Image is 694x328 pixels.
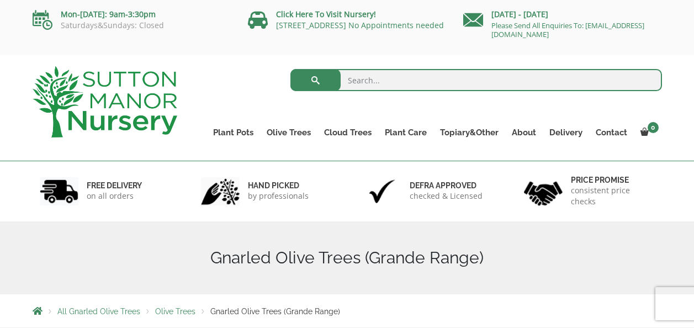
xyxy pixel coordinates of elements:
[524,174,563,208] img: 4.jpg
[317,125,378,140] a: Cloud Trees
[491,20,644,39] a: Please Send All Enquiries To: [EMAIL_ADDRESS][DOMAIN_NAME]
[210,307,340,316] span: Gnarled Olive Trees (Grande Range)
[33,8,231,21] p: Mon-[DATE]: 9am-3:30pm
[410,191,483,202] p: checked & Licensed
[543,125,589,140] a: Delivery
[33,66,177,137] img: logo
[206,125,260,140] a: Plant Pots
[87,181,142,191] h6: FREE DELIVERY
[276,9,376,19] a: Click Here To Visit Nursery!
[33,306,662,315] nav: Breadcrumbs
[571,175,655,185] h6: Price promise
[433,125,505,140] a: Topiary&Other
[505,125,543,140] a: About
[201,177,240,205] img: 2.jpg
[589,125,634,140] a: Contact
[363,177,401,205] img: 3.jpg
[290,69,662,91] input: Search...
[248,181,309,191] h6: hand picked
[378,125,433,140] a: Plant Care
[648,122,659,133] span: 0
[57,307,140,316] a: All Gnarled Olive Trees
[33,21,231,30] p: Saturdays&Sundays: Closed
[634,125,662,140] a: 0
[40,177,78,205] img: 1.jpg
[410,181,483,191] h6: Defra approved
[260,125,317,140] a: Olive Trees
[155,307,195,316] a: Olive Trees
[571,185,655,207] p: consistent price checks
[33,248,662,268] h1: Gnarled Olive Trees (Grande Range)
[87,191,142,202] p: on all orders
[276,20,444,30] a: [STREET_ADDRESS] No Appointments needed
[248,191,309,202] p: by professionals
[463,8,662,21] p: [DATE] - [DATE]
